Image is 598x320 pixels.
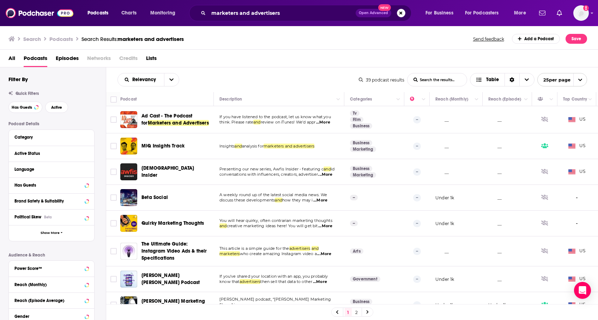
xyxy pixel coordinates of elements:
[260,279,312,284] span: then sell that data to other
[120,138,137,155] img: MiQ Insights Track
[350,221,358,226] p: --
[488,195,502,201] p: __
[119,53,138,67] span: Credits
[141,194,168,201] a: Beta Social
[81,36,184,42] div: Search Results:
[488,117,502,123] p: __
[576,194,578,202] span: -
[261,120,316,125] span: review on iTunes! We'd appr
[573,5,589,21] button: Show profile menu
[8,76,28,83] h2: Filter By
[317,251,331,257] span: ...More
[435,221,454,227] p: Under 1k
[465,8,499,18] span: For Podcasters
[150,8,175,18] span: Monitoring
[8,253,95,258] p: Audience & Reach
[435,248,449,254] p: __
[219,297,331,307] span: [PERSON_NAME] podcast, “[PERSON_NAME] Marketing Show,” is a
[350,146,376,152] a: Marketing
[219,251,240,256] span: marketers
[120,215,137,232] img: Quirky Marketing Thoughts
[24,53,47,67] span: Podcasts
[141,241,207,261] span: The Ultimate Guide: Instagram Video Ads & their Specifications
[141,220,204,227] a: Quirky Marketing Thoughts
[413,248,421,255] p: --
[413,168,421,175] p: --
[87,8,108,18] span: Podcasts
[413,194,421,201] p: --
[350,140,372,146] a: Business
[583,5,589,11] svg: Add a profile image
[227,223,318,228] span: creative marketing ideas here! You will get bit
[522,95,530,104] button: Column Actions
[120,243,137,260] a: The Ultimate Guide: Instagram Video Ads & their Specifications
[120,111,137,128] img: Ad Cast - The Podcast for Marketers and Advertisers
[568,276,586,283] span: US
[146,53,157,67] a: Lists
[196,5,418,21] div: Search podcasts, credits, & more...
[117,7,141,19] a: Charts
[573,5,589,21] img: User Profile
[209,7,356,19] input: Search podcasts, credits, & more...
[110,143,117,149] span: Toggle select row
[488,169,502,175] p: __
[164,73,179,86] button: open menu
[141,272,211,286] a: [PERSON_NAME] [PERSON_NAME] Podcast
[141,113,211,127] a: Ad Cast - The Podcast forMarketers and Advertisers
[350,299,372,304] a: Business
[14,298,83,303] div: Reach (Episode Average)
[14,165,89,174] button: Language
[350,123,372,129] a: Business
[460,7,509,19] button: open menu
[576,219,578,228] span: -
[110,248,117,254] span: Toggle select row
[350,248,363,254] a: Arts
[219,218,332,223] span: You will hear quirky, often contrarian marketing thoughts
[568,168,586,175] span: US
[488,276,502,282] p: __
[145,7,185,19] button: open menu
[435,143,449,149] p: __
[141,220,204,226] span: Quirky Marketing Thoughts
[49,36,73,42] h3: Podcasts
[14,215,41,219] span: Political Skew
[568,143,586,150] span: US
[14,197,89,205] a: Brand Safety & Suitability
[240,279,261,284] span: advertisers
[413,220,421,227] p: --
[573,5,589,21] span: Logged in as notablypr
[219,172,318,177] span: conversations with influencers, creators, advertiser
[8,53,15,67] a: All
[121,8,137,18] span: Charts
[378,4,391,11] span: New
[289,246,310,251] span: advertisers
[14,183,83,188] div: Has Guests
[240,251,317,256] span: who create amazing Instagram video a
[120,271,137,288] a: Robinson Jeffrey Chapman's Podcast
[219,192,327,197] span: A weekly round up of the latest social media news. We
[316,120,330,125] span: ...More
[219,167,324,171] span: Presenting our new series, Awfis Insider - featuring c
[51,105,62,109] span: Active
[421,7,462,19] button: open menu
[8,121,95,126] p: Podcast Details
[219,114,331,119] span: If you have listened to the podcast, let us know what you
[120,296,137,313] a: Bob Cargill’s Marketing Show
[14,280,89,289] button: Reach (Monthly)
[141,113,193,126] span: Ad Cast - The Podcast for
[586,95,594,104] button: Column Actions
[117,73,179,86] h2: Choose List sort
[334,95,343,104] button: Column Actions
[435,276,454,282] p: Under 1k
[574,282,591,299] div: Open Intercom Messenger
[56,53,79,67] span: Episodes
[313,198,327,203] span: ...More
[435,117,449,123] p: __
[566,34,587,44] button: Save
[356,9,391,17] button: Open AdvancedNew
[324,167,331,171] span: and
[141,143,185,150] a: MiQ Insights Track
